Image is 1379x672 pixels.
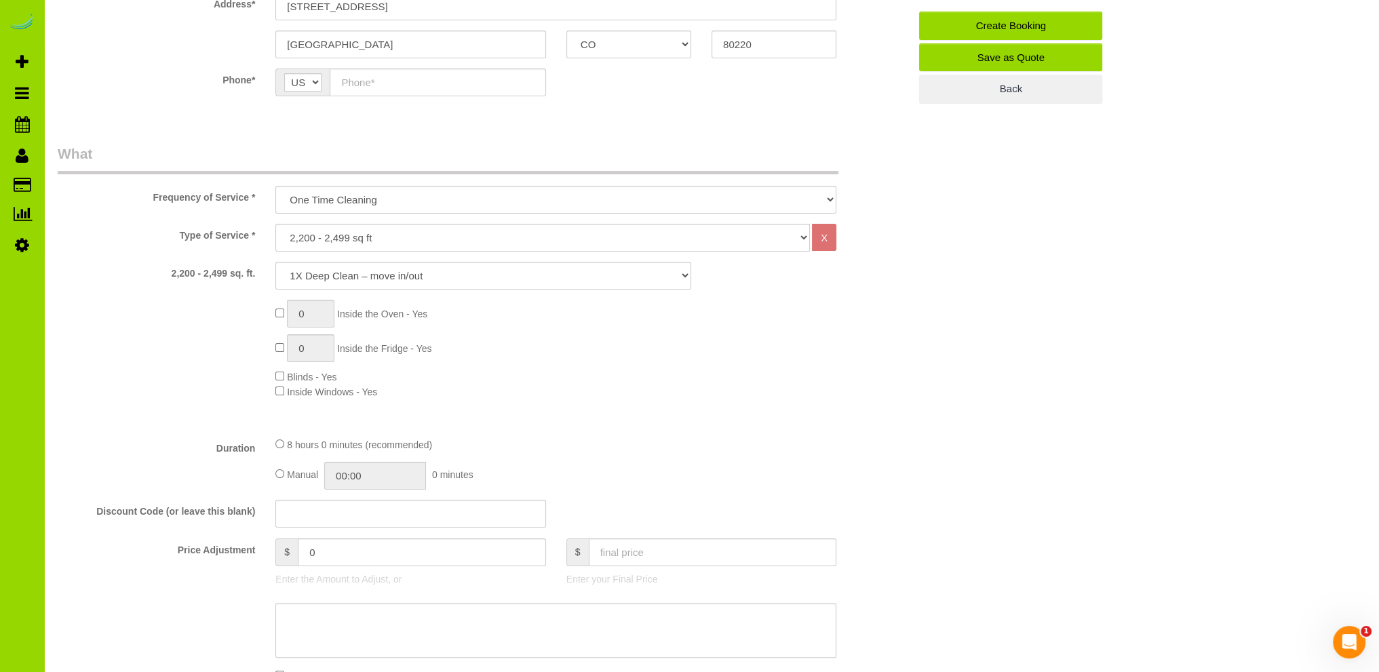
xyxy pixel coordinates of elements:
p: Enter your Final Price [566,572,836,586]
span: 1 [1361,626,1372,637]
span: Inside the Fridge - Yes [337,343,431,354]
span: $ [566,538,589,566]
span: 8 hours 0 minutes (recommended) [287,439,432,450]
label: Type of Service * [47,224,265,242]
label: Phone* [47,68,265,87]
span: Blinds - Yes [287,372,336,382]
label: 2,200 - 2,499 sq. ft. [47,262,265,280]
span: 0 minutes [432,469,473,480]
input: Zip Code* [712,31,836,58]
input: City* [275,31,545,58]
legend: What [58,144,838,174]
input: final price [589,538,837,566]
label: Duration [47,437,265,455]
input: Phone* [330,68,545,96]
a: Save as Quote [919,43,1102,72]
label: Price Adjustment [47,538,265,557]
a: Back [919,75,1102,103]
iframe: Intercom live chat [1333,626,1365,658]
label: Discount Code (or leave this blank) [47,500,265,518]
span: Inside Windows - Yes [287,387,377,397]
span: Manual [287,469,318,480]
p: Enter the Amount to Adjust, or [275,572,545,586]
a: Create Booking [919,12,1102,40]
span: $ [275,538,298,566]
label: Frequency of Service * [47,186,265,204]
span: Inside the Oven - Yes [337,309,427,319]
img: Automaid Logo [8,14,35,33]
